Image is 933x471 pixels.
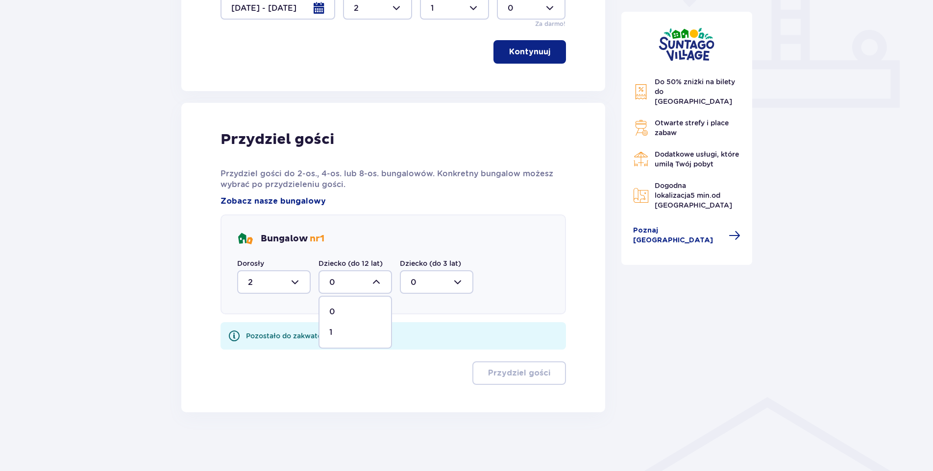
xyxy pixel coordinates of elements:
[633,226,723,245] span: Poznaj [GEOGRAPHIC_DATA]
[221,168,566,190] p: Przydziel gości do 2-os., 4-os. lub 8-os. bungalowów. Konkretny bungalow możesz wybrać po przydzi...
[633,120,649,136] img: Grill Icon
[310,233,324,244] span: nr 1
[472,361,566,385] button: Przydziel gości
[261,233,324,245] p: Bungalow
[690,191,712,199] span: 5 min.
[655,78,735,105] span: Do 50% zniżki na bilety do [GEOGRAPHIC_DATA]
[329,306,335,317] p: 0
[221,196,326,207] a: Zobacz nasze bungalowy
[400,259,461,268] label: Dziecko (do 3 lat)
[633,188,649,203] img: Map Icon
[633,84,649,100] img: Discount Icon
[246,331,388,341] div: Pozostało do zakwaterowania 1 z 3 gości.
[535,20,565,28] p: Za darmo!
[237,259,264,268] label: Dorosły
[488,368,550,378] p: Przydziel gości
[493,40,566,64] button: Kontynuuj
[655,182,732,209] span: Dogodna lokalizacja od [GEOGRAPHIC_DATA]
[319,259,383,268] label: Dziecko (do 12 lat)
[655,119,729,137] span: Otwarte strefy i place zabaw
[659,27,714,61] img: Suntago Village
[329,327,332,338] p: 1
[509,47,550,57] p: Kontynuuj
[237,231,253,247] img: bungalows Icon
[633,226,741,245] a: Poznaj [GEOGRAPHIC_DATA]
[221,130,334,149] p: Przydziel gości
[633,151,649,167] img: Restaurant Icon
[655,150,739,168] span: Dodatkowe usługi, które umilą Twój pobyt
